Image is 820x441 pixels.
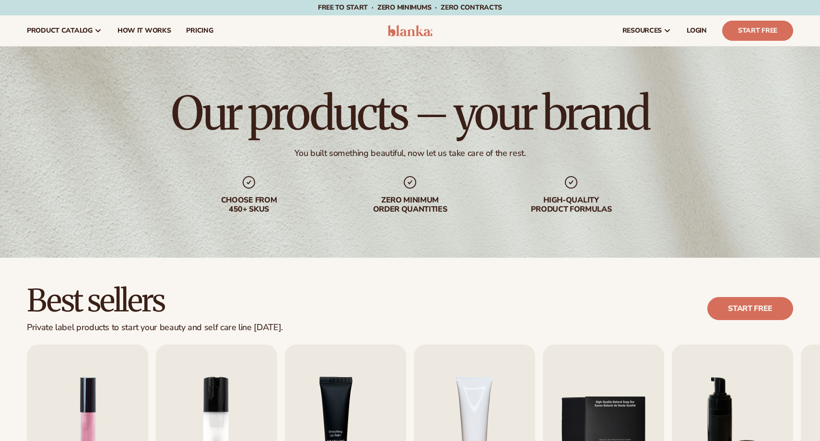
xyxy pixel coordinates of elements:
[27,27,93,35] span: product catalog
[294,148,526,159] div: You built something beautiful, now let us take care of the rest.
[187,196,310,214] div: Choose from 450+ Skus
[186,27,213,35] span: pricing
[110,15,179,46] a: How It Works
[722,21,793,41] a: Start Free
[27,285,283,317] h2: Best sellers
[178,15,221,46] a: pricing
[622,27,662,35] span: resources
[19,15,110,46] a: product catalog
[615,15,679,46] a: resources
[687,27,707,35] span: LOGIN
[679,15,715,46] a: LOGIN
[707,297,793,320] a: Start free
[27,322,283,333] div: Private label products to start your beauty and self care line [DATE].
[318,3,502,12] span: Free to start · ZERO minimums · ZERO contracts
[387,25,433,36] img: logo
[349,196,471,214] div: Zero minimum order quantities
[510,196,633,214] div: High-quality product formulas
[171,90,649,136] h1: Our products – your brand
[117,27,171,35] span: How It Works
